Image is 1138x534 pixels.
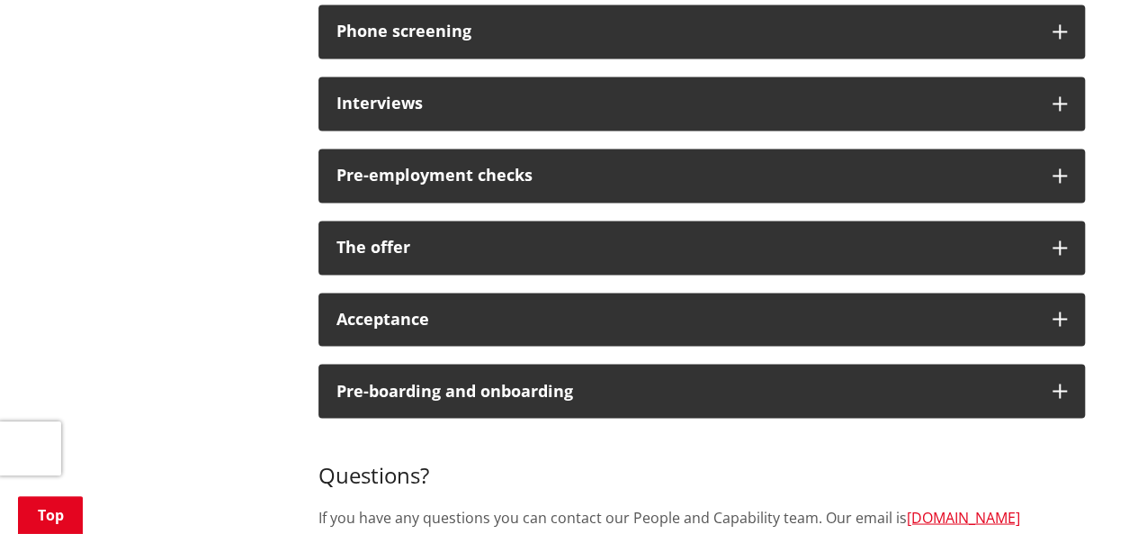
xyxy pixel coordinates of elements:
iframe: Messenger Launcher [1055,458,1120,523]
div: Pre-boarding and onboarding [336,382,1035,400]
button: Interviews [318,77,1085,131]
div: Interviews [336,95,1035,113]
button: Acceptance [318,293,1085,347]
div: The offer [336,239,1035,257]
div: Acceptance [336,311,1035,329]
button: Phone screening [318,5,1085,59]
a: Top [18,496,83,534]
button: The offer [318,221,1085,275]
div: Phone screening [336,23,1035,41]
div: Pre-employment checks [336,167,1035,185]
h3: Questions? [318,436,1085,488]
button: Pre-employment checks [318,149,1085,203]
button: Pre-boarding and onboarding [318,364,1085,418]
